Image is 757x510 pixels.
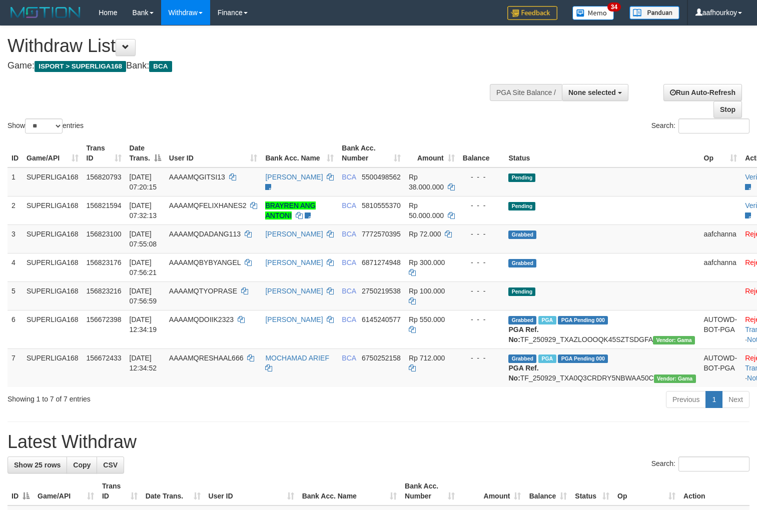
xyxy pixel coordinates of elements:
[463,229,501,239] div: - - -
[342,173,356,181] span: BCA
[130,287,157,305] span: [DATE] 07:56:59
[409,173,444,191] span: Rp 38.000.000
[8,61,495,71] h4: Game: Bank:
[629,6,679,19] img: panduan.png
[508,259,536,267] span: Grabbed
[409,315,445,323] span: Rp 550.000
[342,258,356,266] span: BCA
[651,456,749,471] label: Search:
[126,139,165,167] th: Date Trans.: activate to sort column descending
[342,230,356,238] span: BCA
[463,286,501,296] div: - - -
[87,287,122,295] span: 156823216
[362,230,401,238] span: Copy 7772570395 to clipboard
[571,477,613,505] th: Status: activate to sort column ascending
[651,118,749,133] label: Search:
[700,224,741,253] td: aafchanna
[8,167,23,196] td: 1
[87,173,122,181] span: 156820793
[34,477,98,505] th: Game/API: activate to sort column ascending
[342,315,356,323] span: BCA
[23,310,83,348] td: SUPERLIGA168
[525,477,571,505] th: Balance: activate to sort column ascending
[362,258,401,266] span: Copy 6871274948 to clipboard
[67,456,97,473] a: Copy
[25,118,63,133] select: Showentries
[169,315,234,323] span: AAAAMQDOIIK2323
[8,5,84,20] img: MOTION_logo.png
[558,316,608,324] span: PGA Pending
[572,6,614,20] img: Button%20Memo.svg
[508,325,538,343] b: PGA Ref. No:
[265,315,323,323] a: [PERSON_NAME]
[653,336,695,344] span: Vendor URL: https://trx31.1velocity.biz
[149,61,172,72] span: BCA
[504,348,699,387] td: TF_250929_TXA0Q3CRDRY5NBWAA50C
[700,348,741,387] td: AUTOWD-BOT-PGA
[23,348,83,387] td: SUPERLIGA168
[169,287,237,295] span: AAAAMQTYOPRASE
[8,253,23,281] td: 4
[265,354,329,362] a: MOCHAMAD ARIEF
[130,258,157,276] span: [DATE] 07:56:21
[8,281,23,310] td: 5
[538,354,556,363] span: Marked by aafsoycanthlai
[8,196,23,224] td: 2
[130,354,157,372] span: [DATE] 12:34:52
[713,101,742,118] a: Stop
[504,139,699,167] th: Status
[666,391,706,408] a: Previous
[705,391,722,408] a: 1
[87,201,122,209] span: 156821594
[459,477,525,505] th: Amount: activate to sort column ascending
[103,461,118,469] span: CSV
[722,391,749,408] a: Next
[169,201,247,209] span: AAAAMQFELIXHANES2
[169,230,241,238] span: AAAAMQDADANG113
[508,202,535,210] span: Pending
[678,118,749,133] input: Search:
[8,118,84,133] label: Show entries
[265,230,323,238] a: [PERSON_NAME]
[169,354,244,362] span: AAAAMQRESHAAL666
[538,316,556,324] span: Marked by aafsoycanthlai
[142,477,205,505] th: Date Trans.: activate to sort column ascending
[613,477,679,505] th: Op: activate to sort column ascending
[265,173,323,181] a: [PERSON_NAME]
[508,316,536,324] span: Grabbed
[405,139,459,167] th: Amount: activate to sort column ascending
[130,201,157,219] span: [DATE] 07:32:13
[265,201,315,219] a: BRAYREN ANG ANTONI
[508,287,535,296] span: Pending
[490,84,562,101] div: PGA Site Balance /
[97,456,124,473] a: CSV
[508,173,535,182] span: Pending
[700,253,741,281] td: aafchanna
[261,139,338,167] th: Bank Acc. Name: activate to sort column ascending
[205,477,298,505] th: User ID: activate to sort column ascending
[8,36,495,56] h1: Withdraw List
[23,281,83,310] td: SUPERLIGA168
[409,201,444,219] span: Rp 50.000.000
[401,477,459,505] th: Bank Acc. Number: activate to sort column ascending
[607,2,621,11] span: 34
[23,167,83,196] td: SUPERLIGA168
[169,258,241,266] span: AAAAMQBYBYANGEL
[663,84,742,101] a: Run Auto-Refresh
[463,353,501,363] div: - - -
[83,139,126,167] th: Trans ID: activate to sort column ascending
[362,315,401,323] span: Copy 6145240577 to clipboard
[98,477,142,505] th: Trans ID: activate to sort column ascending
[87,315,122,323] span: 156672398
[678,456,749,471] input: Search:
[35,61,126,72] span: ISPORT > SUPERLIGA168
[8,139,23,167] th: ID
[654,374,696,383] span: Vendor URL: https://trx31.1velocity.biz
[558,354,608,363] span: PGA Pending
[463,172,501,182] div: - - -
[338,139,405,167] th: Bank Acc. Number: activate to sort column ascending
[87,354,122,362] span: 156672433
[568,88,616,96] span: None selected
[130,230,157,248] span: [DATE] 07:55:08
[409,230,441,238] span: Rp 72.000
